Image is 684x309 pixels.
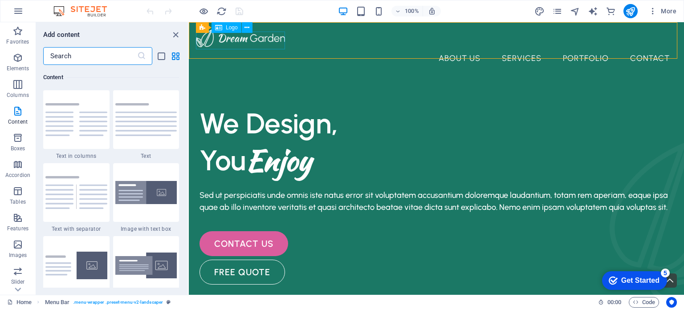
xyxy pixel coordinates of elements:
span: Image with text box [113,225,179,233]
span: Click to select. Double-click to edit [45,297,70,308]
h6: Session time [598,297,622,308]
p: Boxes [11,145,25,152]
i: On resize automatically adjust zoom level to fit chosen device. [428,7,436,15]
p: Favorites [6,38,29,45]
div: Get Started 5 items remaining, 0% complete [7,4,72,23]
button: Click here to leave preview mode and continue editing [198,6,209,16]
button: pages [552,6,563,16]
i: Design (Ctrl+Alt+Y) [534,6,545,16]
img: text-image-overlap.svg [115,253,177,279]
img: Editor Logo [51,6,118,16]
span: Code [633,297,655,308]
span: Text in columns [43,152,110,160]
p: Elements [7,65,29,72]
span: . menu-wrapper .preset-menu-v2-landscaper [73,297,163,308]
input: Search [43,47,137,65]
button: 100% [391,6,423,16]
i: Publish [625,6,635,16]
button: design [534,6,545,16]
button: grid-view [170,51,181,61]
i: Navigator [570,6,580,16]
button: reload [216,6,227,16]
div: Image with text box [113,163,179,233]
div: Text [113,90,179,160]
nav: breadcrumb [45,297,171,308]
h6: 100% [405,6,419,16]
h6: Content [43,72,179,83]
p: Columns [7,92,29,99]
span: More [648,7,676,16]
div: Text with separator [43,163,110,233]
i: Commerce [606,6,616,16]
img: image-with-text-box.svg [115,181,177,205]
div: 5 [66,2,75,11]
button: text_generator [588,6,598,16]
i: This element is a customizable preset [167,300,171,305]
span: Logo [226,25,238,30]
button: More [645,4,680,18]
button: list-view [156,51,167,61]
img: text-with-image-v4.svg [45,252,107,279]
span: 00 00 [607,297,621,308]
p: Content [8,118,28,125]
button: Code [629,297,659,308]
img: text.svg [115,103,177,136]
img: text-in-columns.svg [45,103,107,136]
div: Get Started [26,10,65,18]
p: Features [7,225,28,232]
span: : [614,299,615,305]
button: publish [623,4,638,18]
i: Reload page [216,6,227,16]
button: close panel [170,29,181,40]
i: Pages (Ctrl+Alt+S) [552,6,562,16]
span: Text with separator [43,225,110,233]
a: Click to cancel selection. Double-click to open Pages [7,297,32,308]
span: Text [113,152,179,160]
div: Text in columns [43,90,110,160]
p: Accordion [5,172,30,179]
p: Images [9,252,27,259]
h6: Add content [43,29,80,40]
p: Tables [10,198,26,205]
button: commerce [606,6,616,16]
img: text-with-separator.svg [45,176,107,209]
button: navigator [570,6,581,16]
button: Usercentrics [666,297,677,308]
p: Slider [11,278,25,285]
i: AI Writer [588,6,598,16]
